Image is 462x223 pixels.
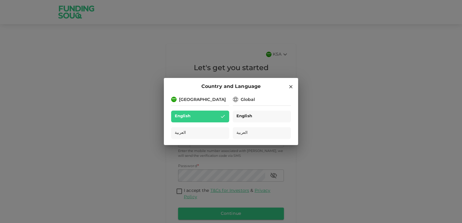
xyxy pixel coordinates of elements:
[201,83,261,91] span: Country and Language
[241,97,255,103] div: Global
[175,130,186,137] span: العربية
[236,113,252,120] span: English
[179,97,226,103] div: [GEOGRAPHIC_DATA]
[175,113,190,120] span: English
[171,97,177,102] img: flag-sa.b9a346574cdc8950dd34b50780441f57.svg
[236,130,248,137] span: العربية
